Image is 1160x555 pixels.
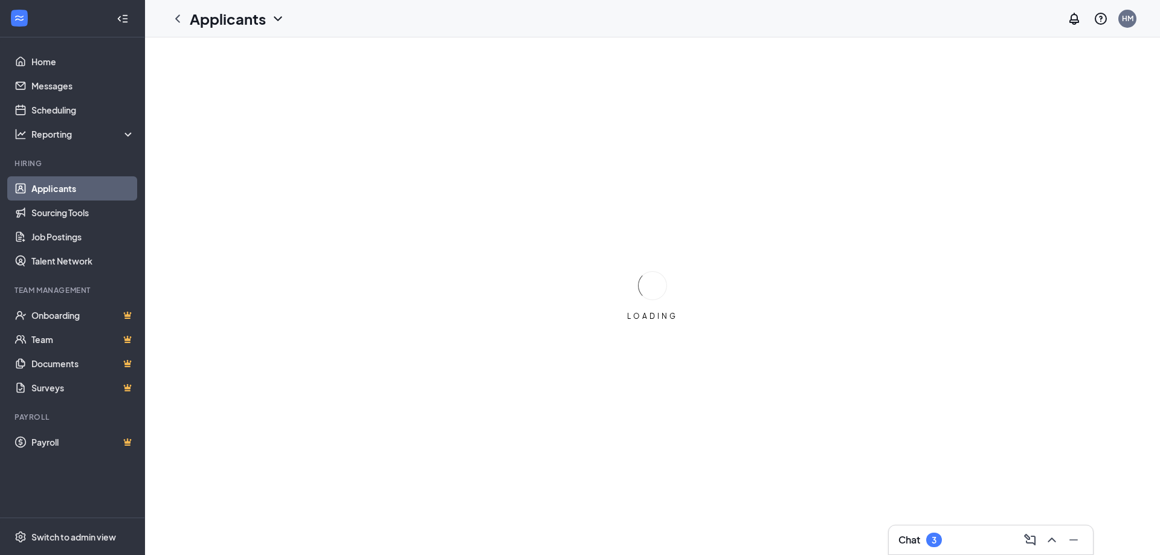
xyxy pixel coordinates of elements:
svg: ChevronDown [271,11,285,26]
svg: Notifications [1067,11,1081,26]
a: OnboardingCrown [31,303,135,327]
svg: Analysis [14,128,27,140]
div: Payroll [14,412,132,422]
div: Team Management [14,285,132,295]
button: ComposeMessage [1020,530,1040,550]
div: Switch to admin view [31,531,116,543]
a: Applicants [31,176,135,201]
svg: Settings [14,531,27,543]
h3: Chat [898,533,920,547]
a: TeamCrown [31,327,135,351]
a: PayrollCrown [31,430,135,454]
svg: ChevronUp [1045,533,1059,547]
div: LOADING [622,311,683,321]
div: 3 [932,535,936,545]
a: Scheduling [31,98,135,122]
svg: QuestionInfo [1094,11,1108,26]
svg: ChevronLeft [170,11,185,26]
h1: Applicants [190,8,266,29]
div: Reporting [31,128,135,140]
a: Home [31,50,135,74]
div: Hiring [14,158,132,168]
a: Job Postings [31,225,135,249]
button: ChevronUp [1042,530,1062,550]
div: HM [1122,13,1133,24]
svg: Minimize [1066,533,1081,547]
a: Sourcing Tools [31,201,135,225]
button: Minimize [1064,530,1083,550]
svg: ComposeMessage [1023,533,1037,547]
a: DocumentsCrown [31,351,135,376]
a: Messages [31,74,135,98]
a: SurveysCrown [31,376,135,400]
svg: Collapse [117,13,129,25]
svg: WorkstreamLogo [13,12,25,24]
a: Talent Network [31,249,135,273]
